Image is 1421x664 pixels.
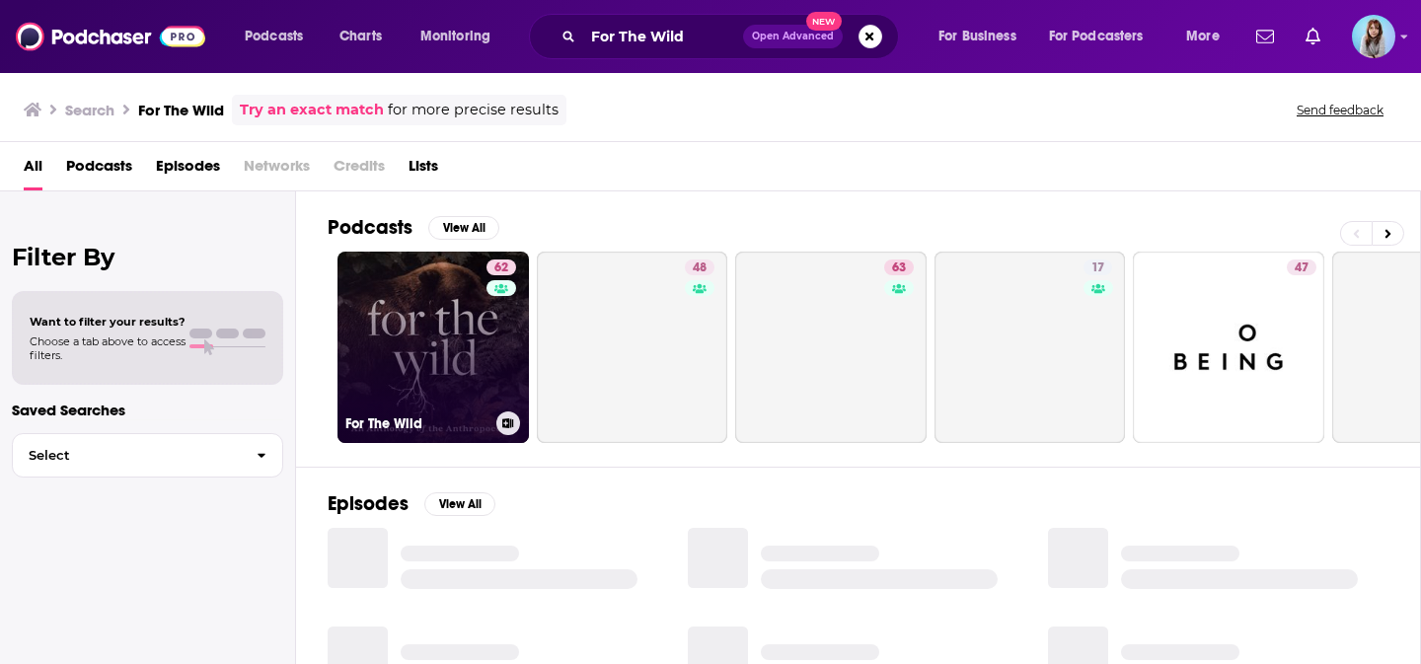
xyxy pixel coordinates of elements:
[1352,15,1395,58] button: Show profile menu
[1352,15,1395,58] span: Logged in as ana.predescu.hkr
[938,23,1016,50] span: For Business
[494,258,508,278] span: 62
[30,334,186,362] span: Choose a tab above to access filters.
[328,491,495,516] a: EpisodesView All
[156,150,220,190] a: Episodes
[337,252,529,443] a: 62For The Wild
[424,492,495,516] button: View All
[925,21,1041,52] button: open menu
[1172,21,1244,52] button: open menu
[407,21,516,52] button: open menu
[1049,23,1144,50] span: For Podcasters
[1352,15,1395,58] img: User Profile
[685,259,714,275] a: 48
[1133,252,1324,443] a: 47
[892,258,906,278] span: 63
[409,150,438,190] a: Lists
[752,32,834,41] span: Open Advanced
[30,315,186,329] span: Want to filter your results?
[1248,20,1282,53] a: Show notifications dropdown
[743,25,843,48] button: Open AdvancedNew
[12,433,283,478] button: Select
[428,216,499,240] button: View All
[420,23,490,50] span: Monitoring
[24,150,42,190] a: All
[231,21,329,52] button: open menu
[693,258,707,278] span: 48
[1291,102,1389,118] button: Send feedback
[339,23,382,50] span: Charts
[245,23,303,50] span: Podcasts
[806,12,842,31] span: New
[345,415,488,432] h3: For The Wild
[12,401,283,419] p: Saved Searches
[1287,259,1316,275] a: 47
[12,243,283,271] h2: Filter By
[1091,258,1104,278] span: 17
[327,21,394,52] a: Charts
[244,150,310,190] span: Networks
[1084,259,1112,275] a: 17
[486,259,516,275] a: 62
[935,252,1126,443] a: 17
[240,99,384,121] a: Try an exact match
[13,449,241,462] span: Select
[328,215,412,240] h2: Podcasts
[328,491,409,516] h2: Episodes
[1298,20,1328,53] a: Show notifications dropdown
[1036,21,1172,52] button: open menu
[328,215,499,240] a: PodcastsView All
[1186,23,1220,50] span: More
[583,21,743,52] input: Search podcasts, credits, & more...
[1295,258,1309,278] span: 47
[548,14,918,59] div: Search podcasts, credits, & more...
[138,101,224,119] h3: For The Wild
[65,101,114,119] h3: Search
[735,252,927,443] a: 63
[884,259,914,275] a: 63
[334,150,385,190] span: Credits
[537,252,728,443] a: 48
[66,150,132,190] a: Podcasts
[16,18,205,55] img: Podchaser - Follow, Share and Rate Podcasts
[388,99,559,121] span: for more precise results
